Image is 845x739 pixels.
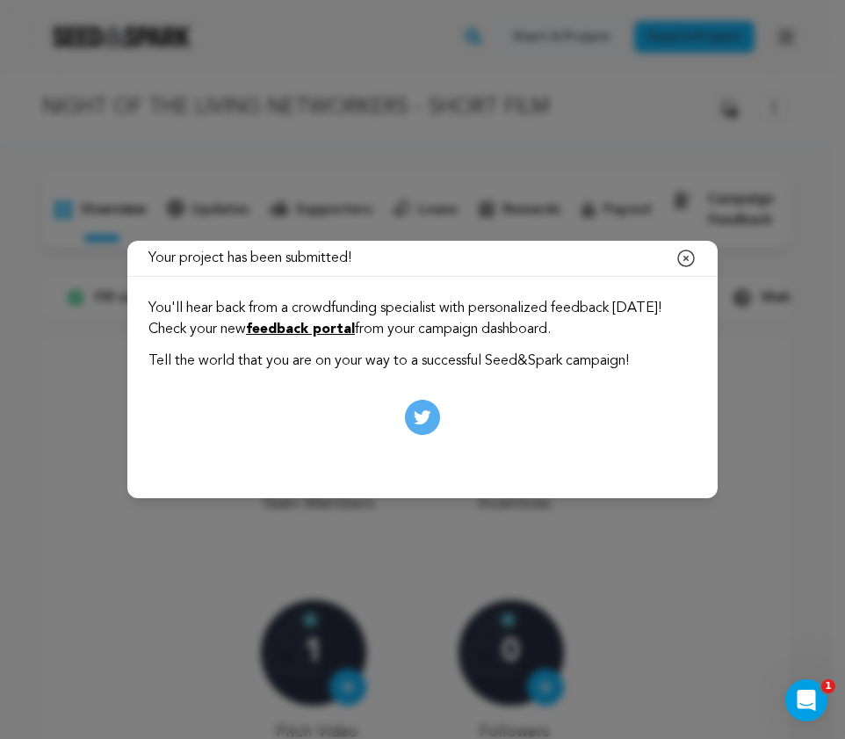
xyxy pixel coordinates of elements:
[821,679,835,693] span: 1
[148,298,697,340] p: You'll hear back from a crowdfunding specialist with personalized feedback [DATE]! Check your new...
[785,679,827,721] iframe: Intercom live chat
[246,322,355,337] a: feedback portal
[148,248,351,269] p: Your project has been submitted!
[148,351,697,372] p: Tell the world that you are on your way to a successful Seed&Spark campaign!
